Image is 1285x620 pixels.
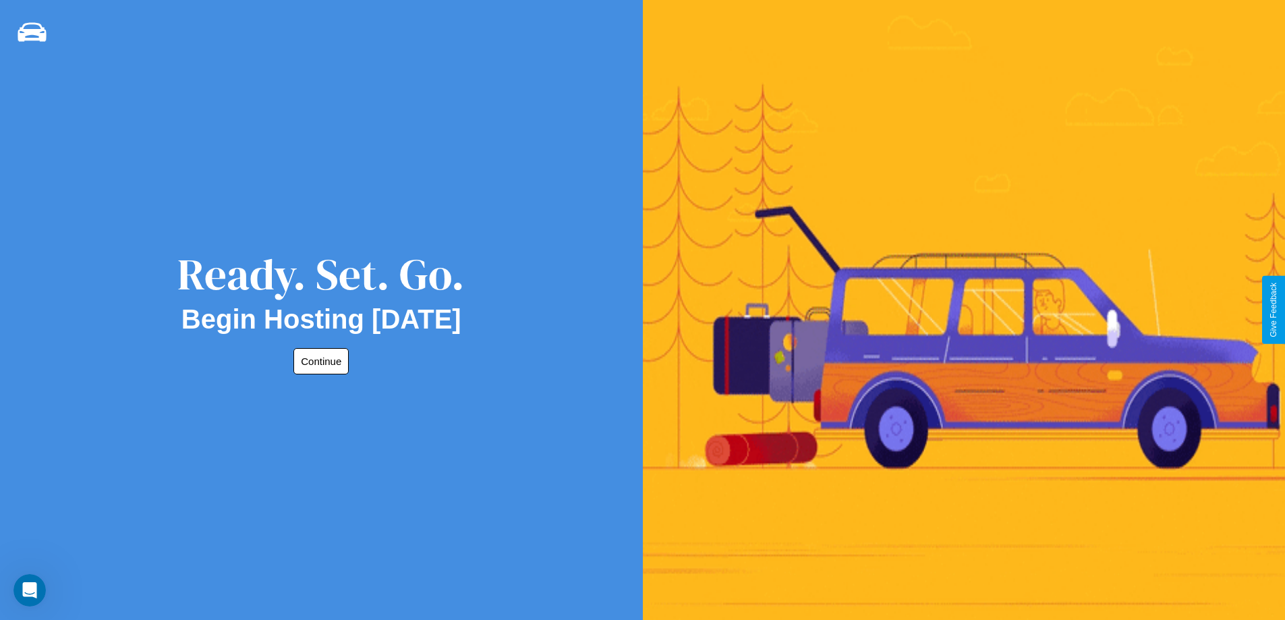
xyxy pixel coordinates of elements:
h2: Begin Hosting [DATE] [181,304,461,335]
div: Ready. Set. Go. [177,244,465,304]
div: Give Feedback [1269,283,1278,337]
iframe: Intercom live chat [13,574,46,607]
button: Continue [293,348,349,374]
